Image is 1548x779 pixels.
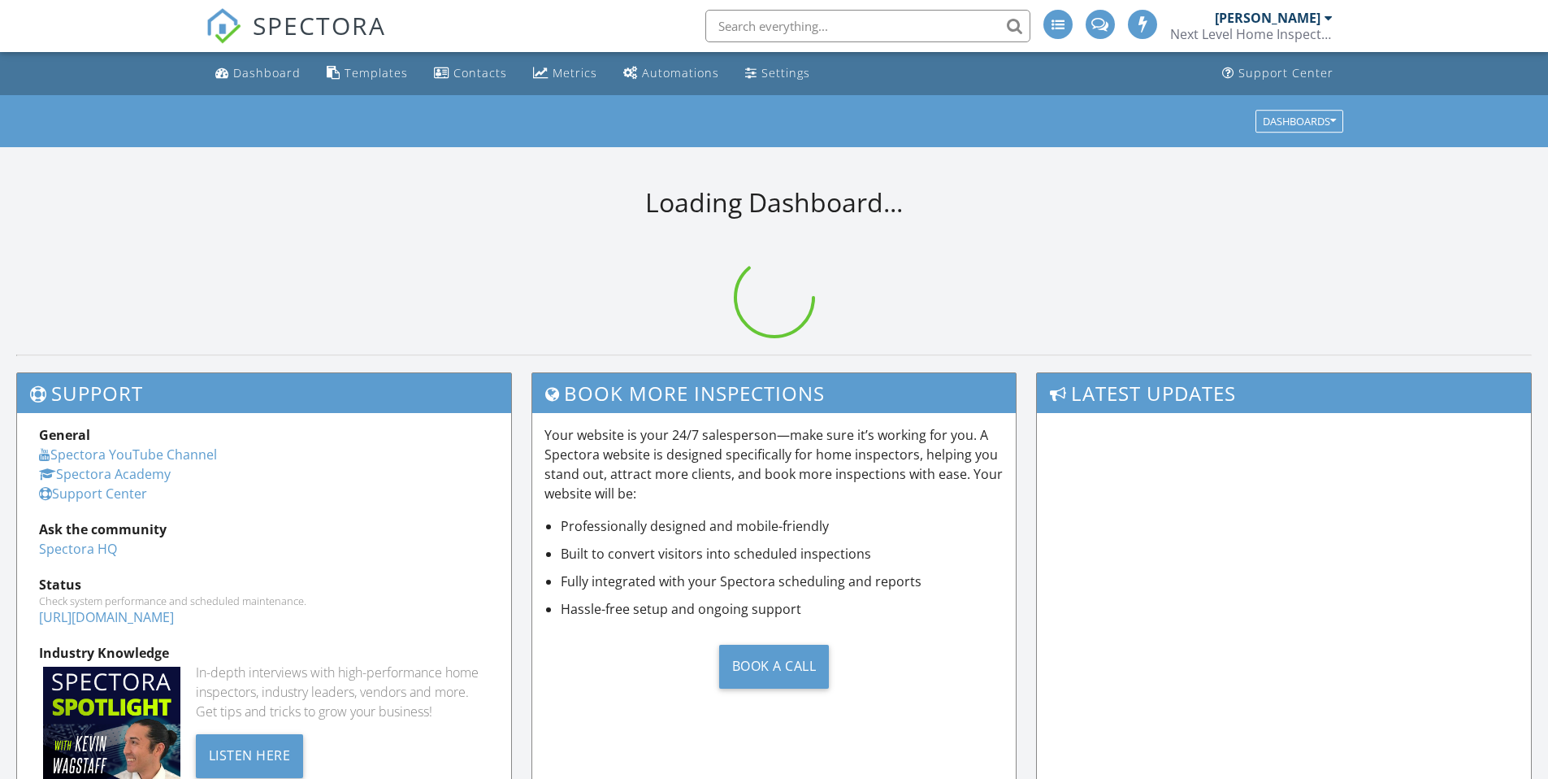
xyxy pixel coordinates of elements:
[39,446,217,463] a: Spectora YouTube Channel
[561,572,1004,591] li: Fully integrated with your Spectora scheduling and reports
[719,645,830,689] div: Book a Call
[39,485,147,503] a: Support Center
[1215,10,1320,26] div: [PERSON_NAME]
[544,425,1004,503] p: Your website is your 24/7 salesperson—make sure it’s working for you. A Spectora website is desig...
[1238,65,1333,81] div: Support Center
[345,65,408,81] div: Templates
[209,59,307,89] a: Dashboard
[1170,26,1333,42] div: Next Level Home Inspections
[39,520,489,539] div: Ask the community
[705,10,1030,42] input: Search everything...
[739,59,817,89] a: Settings
[39,426,90,444] strong: General
[527,59,604,89] a: Metrics
[553,65,597,81] div: Metrics
[1255,110,1343,133] button: Dashboards
[39,608,174,626] a: [URL][DOMAIN_NAME]
[561,516,1004,536] li: Professionally designed and mobile-friendly
[532,373,1017,413] h3: Book More Inspections
[617,59,726,89] a: Automations (Advanced)
[196,734,304,778] div: Listen Here
[561,599,1004,619] li: Hassle-free setup and ongoing support
[320,59,414,89] a: Templates
[1216,59,1340,89] a: Support Center
[1037,373,1531,413] h3: Latest Updates
[17,373,511,413] h3: Support
[1263,115,1336,127] div: Dashboards
[253,8,386,42] span: SPECTORA
[206,22,386,56] a: SPECTORA
[39,540,117,558] a: Spectora HQ
[427,59,514,89] a: Contacts
[39,643,489,663] div: Industry Knowledge
[453,65,507,81] div: Contacts
[561,544,1004,564] li: Built to convert visitors into scheduled inspections
[642,65,719,81] div: Automations
[544,632,1004,701] a: Book a Call
[233,65,301,81] div: Dashboard
[39,594,489,607] div: Check system performance and scheduled maintenance.
[206,8,241,44] img: The Best Home Inspection Software - Spectora
[39,465,171,483] a: Spectora Academy
[39,575,489,594] div: Status
[196,663,489,721] div: In-depth interviews with high-performance home inspectors, industry leaders, vendors and more. Ge...
[761,65,810,81] div: Settings
[196,746,304,764] a: Listen Here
